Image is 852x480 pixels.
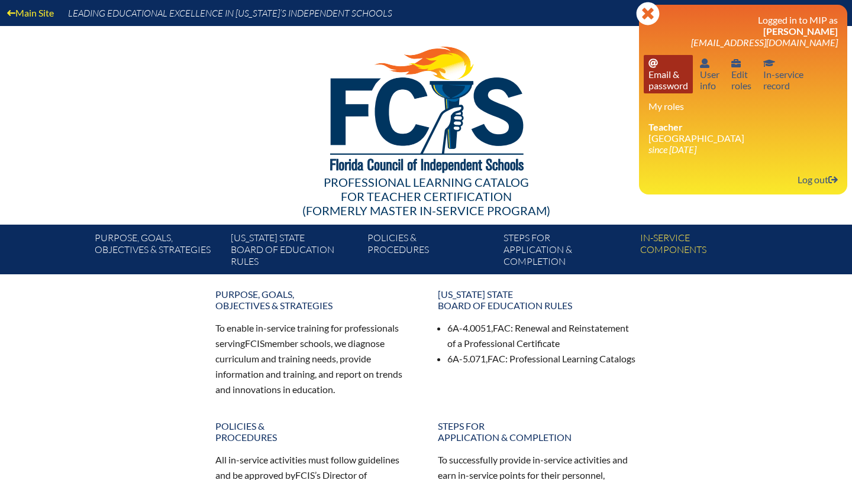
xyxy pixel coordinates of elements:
li: [GEOGRAPHIC_DATA] [648,121,838,155]
a: Main Site [2,5,59,21]
a: User infoUserinfo [695,55,724,93]
a: Policies &Procedures [208,416,421,447]
h3: Logged in to MIP as [648,14,838,48]
a: Steps forapplication & completion [431,416,644,447]
svg: Close [636,2,660,25]
span: FCIS [245,338,264,349]
i: since [DATE] [648,144,696,155]
span: [EMAIL_ADDRESS][DOMAIN_NAME] [691,37,838,48]
svg: Log out [828,175,838,184]
li: 6A-4.0051, : Renewal and Reinstatement of a Professional Certificate [447,320,637,351]
a: Log outLog out [793,171,843,187]
span: Teacher [648,121,683,132]
a: In-service recordIn-servicerecord [759,55,808,93]
a: Purpose, goals,objectives & strategies [90,229,226,274]
span: FAC [493,322,511,333]
a: In-servicecomponents [635,229,772,274]
img: FCISlogo221.eps [304,26,548,187]
a: User infoEditroles [727,55,756,93]
svg: Email password [648,59,658,68]
a: Policies &Procedures [363,229,499,274]
svg: User info [700,59,709,68]
p: To enable in-service training for professionals serving member schools, we diagnose curriculum an... [215,320,414,397]
a: [US_STATE] StateBoard of Education rules [431,284,644,316]
span: FAC [488,353,505,364]
h3: My roles [648,100,838,112]
span: for Teacher Certification [341,189,512,203]
a: Email passwordEmail &password [644,55,693,93]
svg: User info [731,59,741,68]
a: [US_STATE] StateBoard of Education rules [226,229,362,274]
span: [PERSON_NAME] [763,25,838,37]
a: Steps forapplication & completion [499,229,635,274]
li: 6A-5.071, : Professional Learning Catalogs [447,351,637,367]
a: Purpose, goals,objectives & strategies [208,284,421,316]
div: Professional Learning Catalog (formerly Master In-service Program) [85,175,767,218]
svg: In-service record [763,59,775,68]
